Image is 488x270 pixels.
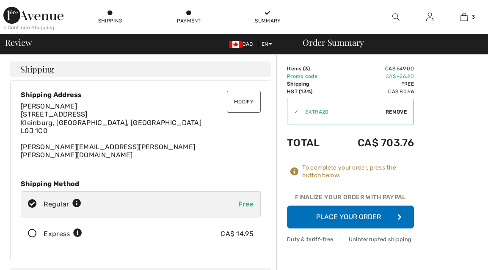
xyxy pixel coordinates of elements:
[287,80,334,88] td: Shipping
[44,199,81,209] div: Regular
[287,235,414,243] div: Duty & tariff-free | Uninterrupted shipping
[221,229,254,239] div: CA$ 14.95
[238,200,254,208] span: Free
[419,12,440,22] a: Sign In
[44,229,82,239] div: Express
[447,12,481,22] a: 3
[287,128,334,157] td: Total
[334,128,414,157] td: CA$ 703.76
[262,41,272,47] span: EN
[287,206,414,228] button: Place Your Order
[287,88,334,95] td: HST (13%)
[97,17,123,25] div: Shipping
[334,80,414,88] td: Free
[287,108,298,116] div: ✔
[334,72,414,80] td: CA$ -26.20
[305,66,308,72] span: 3
[229,41,243,48] img: Canadian Dollar
[21,180,261,188] div: Shipping Method
[287,193,414,206] div: Finalize Your Order with PayPal
[472,13,475,21] span: 3
[21,110,201,134] span: [STREET_ADDRESS] Kleinburg, [GEOGRAPHIC_DATA], [GEOGRAPHIC_DATA] L0J 1C0
[386,108,407,116] span: Remove
[21,102,261,159] div: [PERSON_NAME][EMAIL_ADDRESS][PERSON_NAME][PERSON_NAME][DOMAIN_NAME]
[460,12,468,22] img: My Bag
[21,102,77,110] span: [PERSON_NAME]
[426,12,433,22] img: My Info
[255,17,280,25] div: Summary
[21,91,261,99] div: Shipping Address
[334,65,414,72] td: CA$ 649.00
[298,99,386,125] input: Promo code
[3,24,55,31] div: < Continue Shopping
[302,164,414,179] div: To complete your order, press the button below.
[292,38,483,47] div: Order Summary
[287,72,334,80] td: Promo code
[20,65,54,73] span: Shipping
[392,12,400,22] img: search the website
[227,91,261,113] button: Modify
[287,65,334,72] td: Items ( )
[5,38,32,47] span: Review
[176,17,201,25] div: Payment
[334,88,414,95] td: CA$ 80.96
[3,7,63,24] img: 1ère Avenue
[229,41,256,47] span: CAD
